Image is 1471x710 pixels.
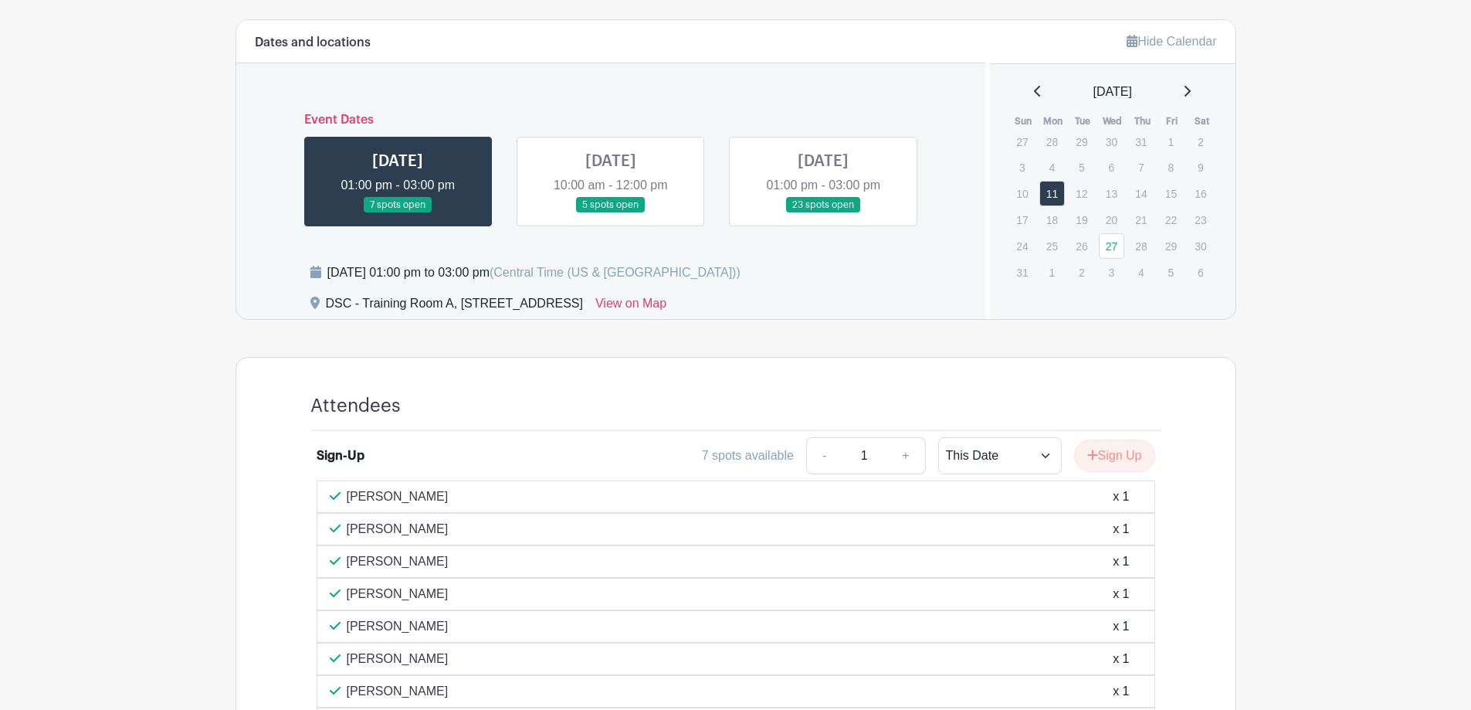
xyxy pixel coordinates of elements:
p: 25 [1039,234,1065,258]
h4: Attendees [310,395,401,417]
div: x 1 [1113,520,1129,538]
th: Mon [1039,114,1069,129]
p: 24 [1009,234,1035,258]
a: + [886,437,925,474]
p: [PERSON_NAME] [347,487,449,506]
p: 1 [1039,260,1065,284]
a: - [806,437,842,474]
p: 14 [1128,182,1154,206]
p: 17 [1009,208,1035,232]
h6: Dates and locations [255,36,371,50]
th: Sat [1187,114,1217,129]
p: 30 [1099,130,1124,154]
p: 5 [1069,155,1094,179]
p: [PERSON_NAME] [347,617,449,636]
p: 21 [1128,208,1154,232]
p: 9 [1188,155,1213,179]
p: 6 [1099,155,1124,179]
a: Hide Calendar [1127,35,1216,48]
p: 4 [1039,155,1065,179]
p: 29 [1069,130,1094,154]
p: 27 [1009,130,1035,154]
div: x 1 [1113,552,1129,571]
p: 4 [1128,260,1154,284]
p: 31 [1009,260,1035,284]
h6: Event Dates [292,113,930,127]
p: 12 [1069,182,1094,206]
p: 22 [1158,208,1184,232]
div: Sign-Up [317,447,364,465]
th: Thu [1127,114,1157,129]
button: Sign Up [1074,440,1155,472]
p: 16 [1188,182,1213,206]
p: 1 [1158,130,1184,154]
p: 31 [1128,130,1154,154]
p: 2 [1188,130,1213,154]
p: 3 [1009,155,1035,179]
div: x 1 [1113,682,1129,701]
div: x 1 [1113,585,1129,603]
p: 5 [1158,260,1184,284]
a: 11 [1039,181,1065,206]
p: 6 [1188,260,1213,284]
p: [PERSON_NAME] [347,585,449,603]
p: 23 [1188,208,1213,232]
span: (Central Time (US & [GEOGRAPHIC_DATA])) [490,266,741,279]
th: Sun [1008,114,1039,129]
p: [PERSON_NAME] [347,682,449,701]
div: x 1 [1113,617,1129,636]
p: 15 [1158,182,1184,206]
p: 18 [1039,208,1065,232]
p: 29 [1158,234,1184,258]
a: 27 [1099,233,1124,259]
div: DSC - Training Room A, [STREET_ADDRESS] [326,294,583,319]
p: 7 [1128,155,1154,179]
div: x 1 [1113,487,1129,506]
p: 2 [1069,260,1094,284]
a: View on Map [595,294,666,319]
span: [DATE] [1093,83,1132,101]
th: Wed [1098,114,1128,129]
div: 7 spots available [702,447,794,465]
p: [PERSON_NAME] [347,520,449,538]
div: x 1 [1113,650,1129,668]
th: Tue [1068,114,1098,129]
p: 10 [1009,182,1035,206]
p: 8 [1158,155,1184,179]
p: 30 [1188,234,1213,258]
p: 3 [1099,260,1124,284]
th: Fri [1157,114,1188,129]
p: 13 [1099,182,1124,206]
div: [DATE] 01:00 pm to 03:00 pm [327,263,741,282]
p: 20 [1099,208,1124,232]
p: [PERSON_NAME] [347,650,449,668]
p: 28 [1039,130,1065,154]
p: 28 [1128,234,1154,258]
p: 19 [1069,208,1094,232]
p: 26 [1069,234,1094,258]
p: [PERSON_NAME] [347,552,449,571]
